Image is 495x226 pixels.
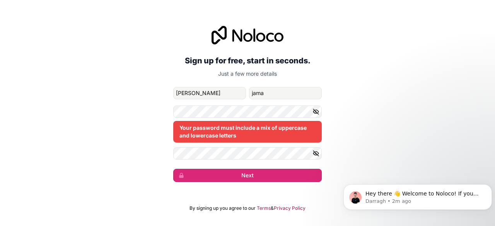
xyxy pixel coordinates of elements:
[257,205,271,211] a: Terms
[340,168,495,222] iframe: Intercom notifications message
[173,169,322,182] button: Next
[173,54,322,68] h2: Sign up for free, start in seconds.
[189,205,256,211] span: By signing up you agree to our
[173,70,322,78] p: Just a few more details
[249,87,322,99] input: family-name
[271,205,274,211] span: &
[173,121,322,143] div: Your password must include a mix of uppercase and lowercase letters
[173,147,322,160] input: Confirm password
[173,105,322,118] input: Password
[274,205,306,211] a: Privacy Policy
[173,87,246,99] input: given-name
